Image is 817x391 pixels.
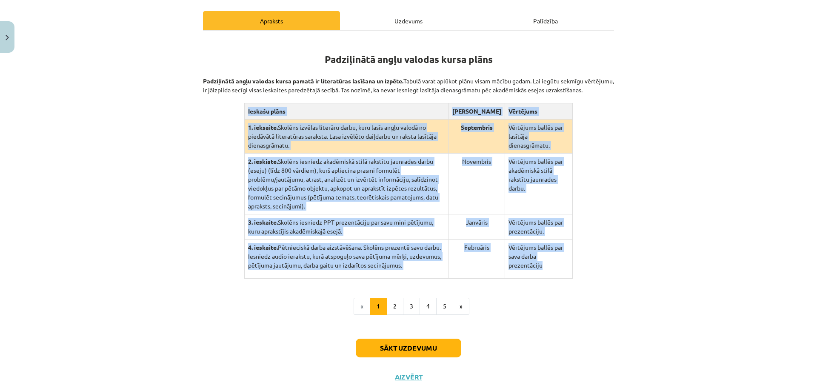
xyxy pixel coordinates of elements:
td: Skolēns iesniedz PPT prezentāciju par savu mini pētījumu, kuru aprakstījis akadēmiskajā esejā. [244,214,448,240]
button: Sākt uzdevumu [356,339,461,357]
nav: Page navigation example [203,298,614,315]
td: Vērtējums ballēs par sava darba prezentāciju [505,240,572,279]
td: Vērtējums ballēs par prezentāciju. [505,214,572,240]
strong: Padziļinātā angļu valodas kursa pamatā ir literatūras lasīšana un izpēte. [203,77,403,85]
div: Palīdzība [477,11,614,30]
div: Apraksts [203,11,340,30]
strong: Septembris [461,123,493,131]
p: Pētnieciskā darba aizstāvēšana. Skolēns prezentē savu darbu. Iesniedz audio ierakstu, kurā atspog... [248,243,445,270]
th: Vērtējums [505,103,572,120]
button: 4 [420,298,437,315]
td: Skolēns izvēlas literāru darbu, kuru lasīs angļu valodā no piedāvātā literatūras saraksta. Lasa i... [244,120,448,154]
th: Ieskašu plāns [244,103,448,120]
p: Februāris [452,243,501,252]
strong: 4. ieskaite. [248,243,278,251]
img: icon-close-lesson-0947bae3869378f0d4975bcd49f059093ad1ed9edebbc8119c70593378902aed.svg [6,35,9,40]
strong: 1. ieksaite. [248,123,278,131]
td: Novembris [448,154,505,214]
button: 1 [370,298,387,315]
td: Vērtējums ballēs par lasītāja dienasgrāmatu. [505,120,572,154]
td: Vērtējums ballēs par akadēmiskā stilā rakstītu jaunrades darbu. [505,154,572,214]
button: » [453,298,469,315]
strong: 3. ieskaite. [248,218,278,226]
div: Uzdevums [340,11,477,30]
strong: 2. ieskiate. [248,157,278,165]
button: 2 [386,298,403,315]
button: Aizvērt [392,373,425,381]
p: Tabulā varat aplūkot plānu visam mācību gadam. Lai iegūtu sekmīgu vērtējumu, ir jāizpilda secīgi ... [203,68,614,94]
td: Skolēns iesniedz akadēmiskā stilā rakstītu jaunrades darbu (eseju) (līdz 800 vārdiem), kurš aplie... [244,154,448,214]
button: 5 [436,298,453,315]
strong: Padziļinātā angļu valodas kursa plāns [325,53,493,66]
button: 3 [403,298,420,315]
td: Janvāris [448,214,505,240]
th: [PERSON_NAME] [448,103,505,120]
